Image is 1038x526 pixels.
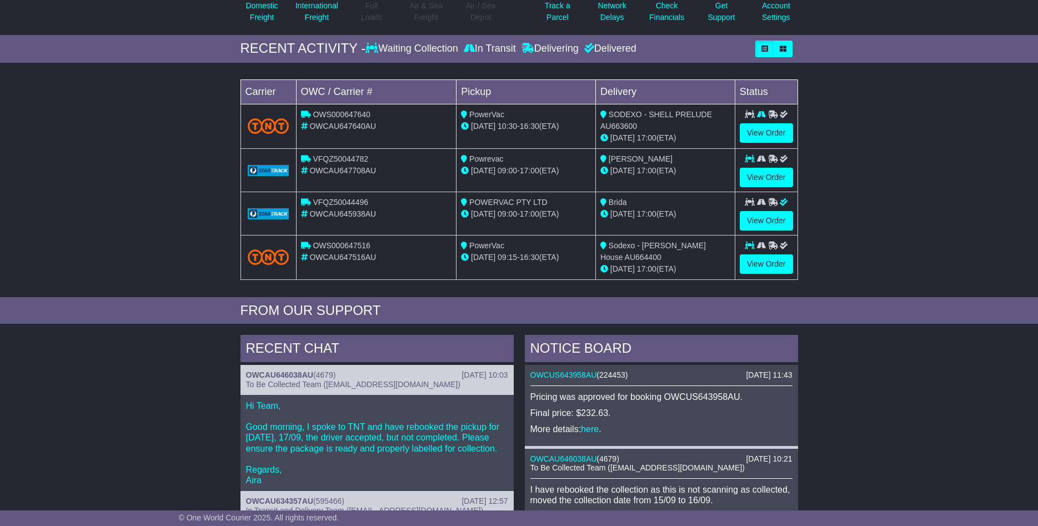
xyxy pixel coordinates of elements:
span: 09:00 [498,166,517,175]
span: OWCAU645938AU [309,209,376,218]
div: (ETA) [600,208,730,220]
span: 224453 [599,370,625,379]
span: 17:00 [520,166,539,175]
a: OWCAU646038AU [246,370,313,379]
span: 10:30 [498,122,517,131]
div: [DATE] 12:57 [462,497,508,506]
span: 4679 [599,454,616,463]
span: 17:00 [520,209,539,218]
span: [DATE] [610,209,635,218]
div: [DATE] 10:03 [462,370,508,380]
a: View Order [740,254,793,274]
div: Delivering [519,43,581,55]
div: NOTICE BOARD [525,335,798,365]
div: ( ) [246,370,508,380]
a: View Order [740,123,793,143]
div: Waiting Collection [365,43,460,55]
a: OWCUS643958AU [530,370,597,379]
span: OWCAU647708AU [309,166,376,175]
div: Delivered [581,43,636,55]
div: (ETA) [600,263,730,275]
span: PowerVac [469,241,504,250]
a: View Order [740,211,793,231]
span: © One World Courier 2025. All rights reserved. [179,513,339,522]
span: [DATE] [610,264,635,273]
span: [PERSON_NAME] [609,154,673,163]
div: - (ETA) [461,208,591,220]
div: In Transit [461,43,519,55]
div: - (ETA) [461,252,591,263]
td: Delivery [595,79,735,104]
span: Sodexo - [PERSON_NAME] House AU664400 [600,241,706,262]
p: Pricing was approved for booking OWCUS643958AU. [530,392,793,402]
span: POWERVAC PTY LTD [469,198,548,207]
span: PowerVac [469,110,504,119]
span: 16:30 [520,122,539,131]
div: - (ETA) [461,165,591,177]
div: [DATE] 11:43 [746,370,792,380]
p: Hi Team, Good morning, I spoke to TNT and have rebooked the pickup for [DATE], 17/09, the driver ... [246,400,508,486]
span: [DATE] [471,166,495,175]
div: ( ) [530,454,793,464]
span: 17:00 [637,264,656,273]
a: OWCAU646038AU [530,454,597,463]
td: Pickup [457,79,596,104]
span: VFQZ50044782 [313,154,368,163]
div: RECENT ACTIVITY - [240,41,366,57]
span: 17:00 [637,209,656,218]
p: Final price: $232.63. [530,408,793,418]
img: TNT_Domestic.png [248,118,289,133]
span: 595466 [316,497,342,505]
div: ( ) [530,370,793,380]
img: TNT_Domestic.png [248,249,289,264]
div: RECENT CHAT [240,335,514,365]
span: OWCAU647516AU [309,253,376,262]
span: In Transit and Delivery Team ([EMAIL_ADDRESS][DOMAIN_NAME]) [246,506,484,515]
span: 17:00 [637,166,656,175]
a: here [581,424,599,434]
span: 09:15 [498,253,517,262]
span: Brida [609,198,627,207]
span: 17:00 [637,133,656,142]
span: OWS000647640 [313,110,370,119]
img: GetCarrierServiceLogo [248,208,289,219]
span: 16:30 [520,253,539,262]
span: SODEXO - SHELL PRELUDE AU663600 [600,110,712,131]
span: 4679 [316,370,333,379]
div: [DATE] 10:21 [746,454,792,464]
span: 09:00 [498,209,517,218]
span: To Be Collected Team ([EMAIL_ADDRESS][DOMAIN_NAME]) [530,463,745,472]
span: [DATE] [610,166,635,175]
td: OWC / Carrier # [296,79,457,104]
span: OWCAU647640AU [309,122,376,131]
p: More details: . [530,424,793,434]
span: [DATE] [471,209,495,218]
span: VFQZ50044496 [313,198,368,207]
span: OWS000647516 [313,241,370,250]
div: (ETA) [600,132,730,144]
span: To Be Collected Team ([EMAIL_ADDRESS][DOMAIN_NAME]) [246,380,460,389]
span: [DATE] [471,122,495,131]
a: OWCAU634357AU [246,497,313,505]
div: (ETA) [600,165,730,177]
div: - (ETA) [461,121,591,132]
a: View Order [740,168,793,187]
div: ( ) [246,497,508,506]
div: FROM OUR SUPPORT [240,303,798,319]
span: [DATE] [471,253,495,262]
td: Carrier [240,79,296,104]
img: GetCarrierServiceLogo [248,165,289,176]
span: Powrevac [469,154,503,163]
td: Status [735,79,798,104]
span: [DATE] [610,133,635,142]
